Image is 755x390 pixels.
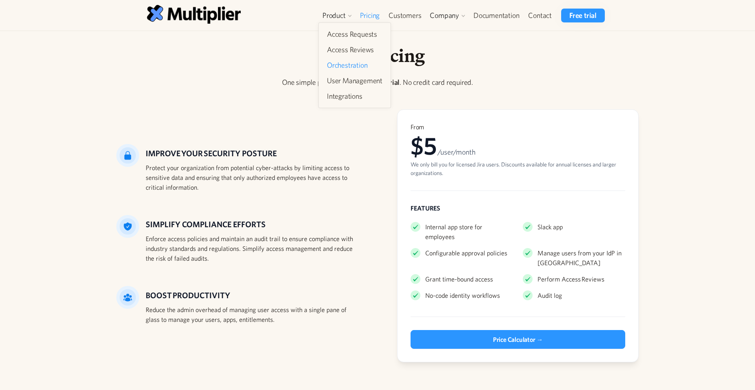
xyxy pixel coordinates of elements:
a: User Management [324,73,386,88]
a: Free trial [561,9,605,22]
div: Enforce access policies and maintain an audit trail to ensure compliance with industry standards ... [146,234,358,263]
div: From [411,123,625,131]
nav: Product [318,22,391,108]
div: $5 [411,131,625,160]
a: Pricing [355,9,384,22]
div: Slack app [537,222,563,232]
a: Documentation [469,9,524,22]
a: Access Requests [324,27,386,42]
div: Reduce the admin overhead of managing user access with a single pane of glass to manage your user... [146,305,358,324]
h1: Our pricing [116,44,639,67]
div: Internal app store for employees [425,222,513,242]
h5: Simplify compliance efforts [146,218,358,230]
div: Grant time-bound access [425,274,493,284]
a: Contact [524,9,556,22]
p: ‍ [116,94,639,105]
div: No-code identity workflows [425,290,500,300]
a: Orchestration [324,58,386,73]
div: We only bill you for licensed Jira users. Discounts available for annual licenses and larger orga... [411,160,625,177]
span: /user/month [437,148,475,156]
div: Price Calculator → [493,335,543,344]
div: Audit log [537,290,562,300]
p: One simple plan with a . No credit card required. [116,77,639,88]
a: Price Calculator → [411,330,625,349]
h5: BOOST PRODUCTIVITY [146,289,358,301]
h5: IMPROVE YOUR SECURITY POSTURE [146,147,358,160]
div: Product [318,9,355,22]
a: Integrations [324,89,386,104]
div: Company [430,11,459,20]
div: Product [322,11,346,20]
a: Customers [384,9,426,22]
div: Protect your organization from potential cyber-attacks by limiting access to sensitive data and e... [146,163,358,192]
div: Company [426,9,469,22]
div: FEATURES [411,204,625,212]
div: Manage users from your IdP in [GEOGRAPHIC_DATA] [537,248,625,268]
div: Perform Access Reviews [537,274,604,284]
a: Access Reviews [324,42,386,57]
div: Configurable approval policies [425,248,507,258]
